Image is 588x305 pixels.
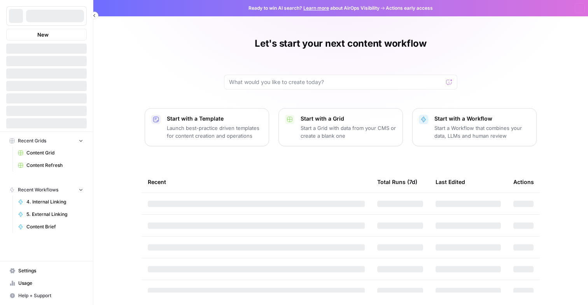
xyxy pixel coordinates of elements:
[303,5,329,11] a: Learn more
[18,292,83,299] span: Help + Support
[6,265,87,277] a: Settings
[18,186,58,193] span: Recent Workflows
[14,147,87,159] a: Content Grid
[436,171,465,193] div: Last Edited
[14,208,87,221] a: 5. External Linking
[14,159,87,172] a: Content Refresh
[18,280,83,287] span: Usage
[26,211,83,218] span: 5. External Linking
[434,115,530,123] p: Start with a Workflow
[148,171,365,193] div: Recent
[145,108,269,146] button: Start with a TemplateLaunch best-practice driven templates for content creation and operations
[301,124,396,140] p: Start a Grid with data from your CMS or create a blank one
[167,115,262,123] p: Start with a Template
[26,198,83,205] span: 4. Internal Linking
[6,135,87,147] button: Recent Grids
[229,78,443,86] input: What would you like to create today?
[6,289,87,302] button: Help + Support
[26,223,83,230] span: Content Brief
[6,277,87,289] a: Usage
[248,5,380,12] span: Ready to win AI search? about AirOps Visibility
[18,267,83,274] span: Settings
[434,124,530,140] p: Start a Workflow that combines your data, LLMs and human review
[6,184,87,196] button: Recent Workflows
[513,171,534,193] div: Actions
[26,149,83,156] span: Content Grid
[301,115,396,123] p: Start with a Grid
[412,108,537,146] button: Start with a WorkflowStart a Workflow that combines your data, LLMs and human review
[14,196,87,208] a: 4. Internal Linking
[255,37,427,50] h1: Let's start your next content workflow
[26,162,83,169] span: Content Refresh
[6,29,87,40] button: New
[167,124,262,140] p: Launch best-practice driven templates for content creation and operations
[37,31,49,39] span: New
[278,108,403,146] button: Start with a GridStart a Grid with data from your CMS or create a blank one
[386,5,433,12] span: Actions early access
[377,171,417,193] div: Total Runs (7d)
[18,137,46,144] span: Recent Grids
[14,221,87,233] a: Content Brief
